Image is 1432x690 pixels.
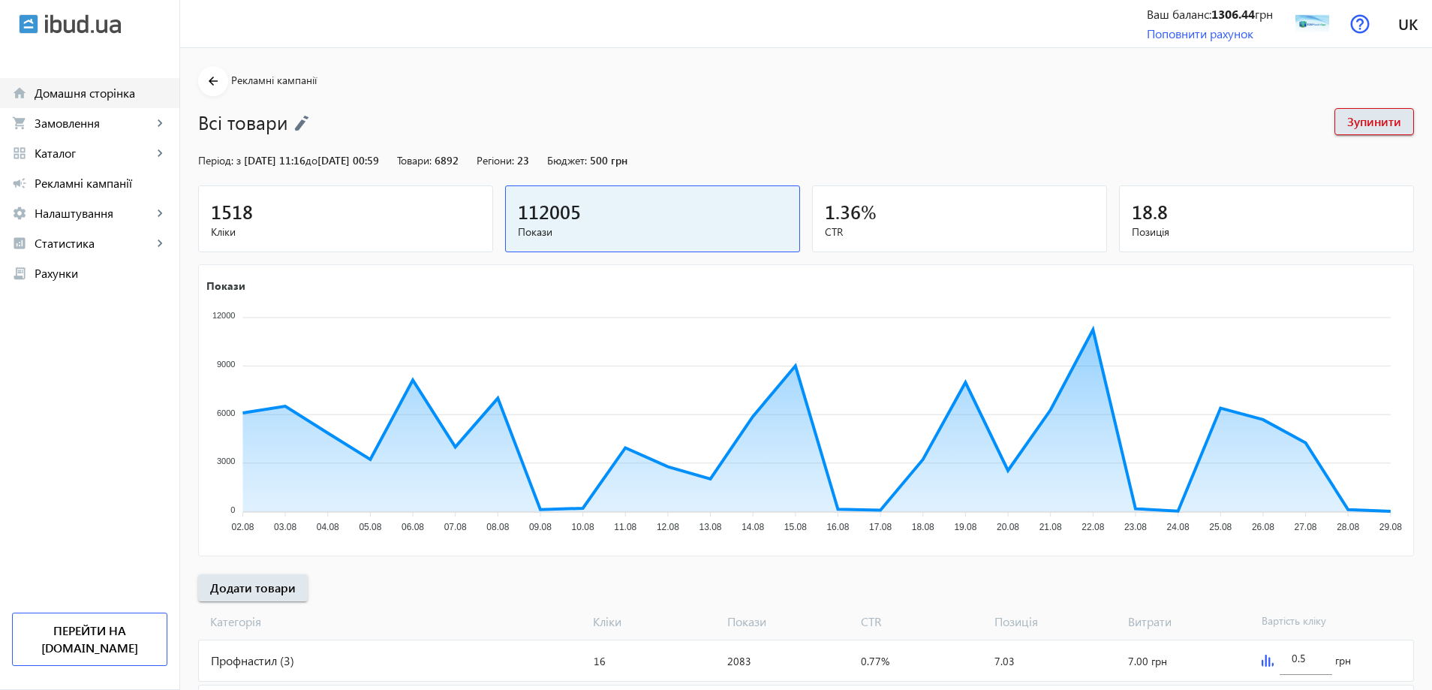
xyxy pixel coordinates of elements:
mat-icon: shopping_cart [12,116,27,131]
tspan: 08.08 [486,522,509,532]
span: грн [1335,653,1351,668]
mat-icon: arrow_back [204,72,223,91]
mat-icon: home [12,86,27,101]
tspan: 14.08 [742,522,764,532]
tspan: 28.08 [1337,522,1359,532]
span: 1.36 [825,199,861,224]
tspan: 20.08 [997,522,1019,532]
span: Додати товари [210,580,296,596]
tspan: 16.08 [826,522,849,532]
span: Рахунки [35,266,167,281]
span: Позиція [1132,224,1401,240]
span: до [305,153,317,167]
span: Покази [721,613,855,630]
tspan: 04.08 [317,522,339,532]
button: Додати товари [198,574,308,601]
span: Рекламні кампанії [231,73,317,87]
tspan: 0 [230,505,235,514]
mat-icon: analytics [12,236,27,251]
tspan: 17.08 [869,522,892,532]
span: Кліки [587,613,721,630]
span: Статистика [35,236,152,251]
tspan: 9000 [217,360,235,369]
span: 6892 [435,153,459,167]
a: Поповнити рахунок [1147,26,1253,41]
tspan: 07.08 [444,522,467,532]
span: Покази [518,224,787,240]
div: Профнастил (3) [199,640,588,681]
span: Замовлення [35,116,152,131]
tspan: 10.08 [572,522,594,532]
img: ibud_text.svg [45,14,121,34]
span: 1518 [211,199,253,224]
span: 18.8 [1132,199,1168,224]
tspan: 3000 [217,456,235,466]
tspan: 03.08 [274,522,296,532]
mat-icon: campaign [12,176,27,191]
span: Домашня сторінка [35,86,167,101]
span: 112005 [518,199,581,224]
tspan: 18.08 [912,522,934,532]
span: Налаштування [35,206,152,221]
span: 2083 [727,654,751,668]
tspan: 22.08 [1082,522,1104,532]
tspan: 02.08 [231,522,254,532]
span: Рекламні кампанії [35,176,167,191]
tspan: 29.08 [1379,522,1402,532]
img: help.svg [1350,14,1370,34]
span: Вартість кліку [1256,613,1389,630]
span: Зупинити [1347,113,1401,130]
b: 1306.44 [1211,6,1255,22]
tspan: 24.08 [1167,522,1190,532]
span: Кліки [211,224,480,240]
span: Бюджет: [547,153,587,167]
span: 500 грн [590,153,627,167]
span: CTR [825,224,1094,240]
mat-icon: settings [12,206,27,221]
img: graph.svg [1262,655,1274,667]
button: Зупинити [1334,108,1414,135]
tspan: 12000 [212,311,236,320]
span: % [861,199,877,224]
text: Покази [206,278,245,292]
span: 16 [594,654,606,668]
tspan: 19.08 [954,522,976,532]
tspan: 6000 [217,408,235,417]
span: Товари: [397,153,432,167]
a: Перейти на [DOMAIN_NAME] [12,613,167,666]
tspan: 06.08 [402,522,424,532]
tspan: 21.08 [1039,522,1062,532]
tspan: 11.08 [614,522,636,532]
span: Регіони: [477,153,514,167]
span: uk [1398,14,1418,33]
tspan: 27.08 [1295,522,1317,532]
span: Каталог [35,146,152,161]
mat-icon: keyboard_arrow_right [152,206,167,221]
div: Ваш баланс: грн [1147,6,1273,23]
span: 7.03 [994,654,1015,668]
tspan: 15.08 [784,522,807,532]
mat-icon: receipt_long [12,266,27,281]
tspan: 12.08 [657,522,679,532]
span: [DATE] 11:16 [DATE] 00:59 [244,153,379,167]
img: 124745fad4796907db1583131785263-3cabc73a58.jpg [1295,7,1329,41]
span: Витрати [1122,613,1256,630]
mat-icon: grid_view [12,146,27,161]
span: 7.00 грн [1128,654,1167,668]
mat-icon: keyboard_arrow_right [152,116,167,131]
span: Категорія [198,613,587,630]
span: Позиція [988,613,1122,630]
tspan: 25.08 [1209,522,1232,532]
tspan: 09.08 [529,522,552,532]
span: 0.77% [861,654,889,668]
tspan: 13.08 [699,522,722,532]
span: Період: з [198,153,241,167]
h1: Всі товари [198,109,1319,135]
tspan: 23.08 [1124,522,1147,532]
mat-icon: keyboard_arrow_right [152,146,167,161]
tspan: 26.08 [1252,522,1274,532]
img: ibud.svg [19,14,38,34]
mat-icon: keyboard_arrow_right [152,236,167,251]
span: CTR [855,613,988,630]
span: 23 [517,153,529,167]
